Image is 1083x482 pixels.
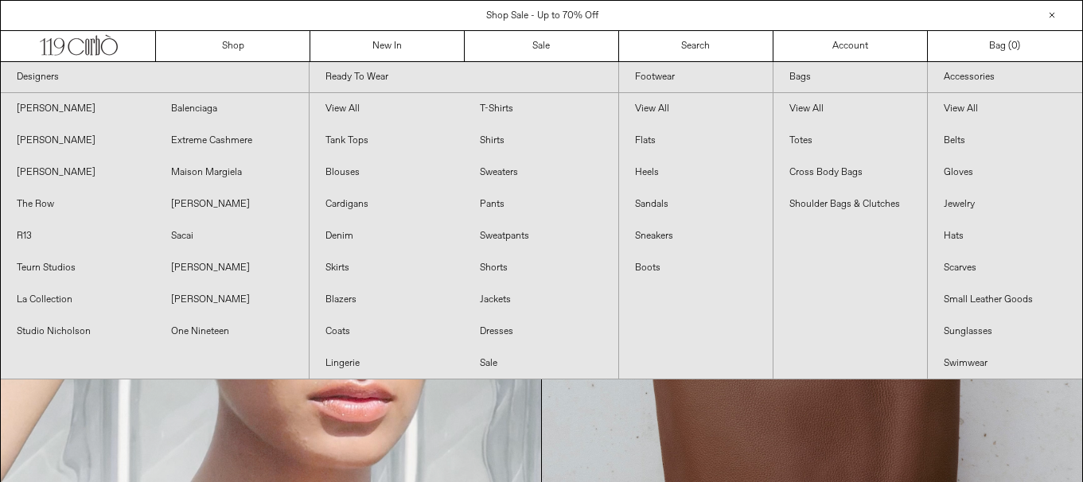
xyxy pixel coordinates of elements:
[310,62,617,93] a: Ready To Wear
[928,62,1082,93] a: Accessories
[155,157,310,189] a: Maison Margiela
[155,189,310,220] a: [PERSON_NAME]
[464,252,618,284] a: Shorts
[619,125,773,157] a: Flats
[773,62,927,93] a: Bags
[310,93,464,125] a: View All
[155,284,310,316] a: [PERSON_NAME]
[928,220,1082,252] a: Hats
[465,31,619,61] a: Sale
[155,93,310,125] a: Balenciaga
[619,62,773,93] a: Footwear
[928,348,1082,379] a: Swimwear
[1,125,155,157] a: [PERSON_NAME]
[155,316,310,348] a: One Nineteen
[310,284,464,316] a: Blazers
[928,157,1082,189] a: Gloves
[310,157,464,189] a: Blouses
[310,348,464,379] a: Lingerie
[1,62,309,93] a: Designers
[1011,39,1020,53] span: )
[156,31,310,61] a: Shop
[928,93,1082,125] a: View All
[928,316,1082,348] a: Sunglasses
[928,125,1082,157] a: Belts
[155,125,310,157] a: Extreme Cashmere
[464,316,618,348] a: Dresses
[1,93,155,125] a: [PERSON_NAME]
[928,284,1082,316] a: Small Leather Goods
[773,125,927,157] a: Totes
[310,252,464,284] a: Skirts
[464,93,618,125] a: T-Shirts
[619,93,773,125] a: View All
[773,157,927,189] a: Cross Body Bags
[155,252,310,284] a: [PERSON_NAME]
[310,220,464,252] a: Denim
[155,220,310,252] a: Sacai
[310,125,464,157] a: Tank Tops
[464,348,618,379] a: Sale
[773,31,928,61] a: Account
[310,189,464,220] a: Cardigans
[464,157,618,189] a: Sweaters
[619,252,773,284] a: Boots
[928,252,1082,284] a: Scarves
[310,31,465,61] a: New In
[1,284,155,316] a: La Collection
[1,316,155,348] a: Studio Nicholson
[1011,40,1017,52] span: 0
[310,316,464,348] a: Coats
[773,189,927,220] a: Shoulder Bags & Clutches
[464,125,618,157] a: Shirts
[464,189,618,220] a: Pants
[619,189,773,220] a: Sandals
[1,220,155,252] a: R13
[619,220,773,252] a: Sneakers
[1,157,155,189] a: [PERSON_NAME]
[928,31,1082,61] a: Bag ()
[464,220,618,252] a: Sweatpants
[486,10,598,22] a: Shop Sale - Up to 70% Off
[1,252,155,284] a: Teurn Studios
[619,31,773,61] a: Search
[773,93,927,125] a: View All
[928,189,1082,220] a: Jewelry
[1,189,155,220] a: The Row
[464,284,618,316] a: Jackets
[619,157,773,189] a: Heels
